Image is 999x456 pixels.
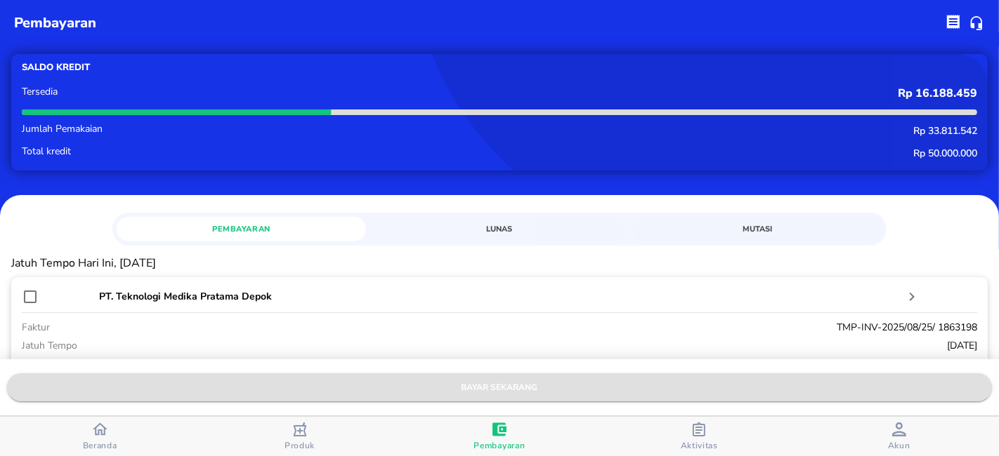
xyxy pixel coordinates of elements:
[99,289,904,304] p: PT. Teknologi Medika Pratama Depok
[599,417,799,456] button: Aktivitas
[420,320,977,335] p: TMP-INV-2025/08/25/ 1863198
[22,338,420,353] p: jatuh tempo
[22,61,499,74] p: Saldo kredit
[641,222,875,236] span: Mutasi
[18,380,981,395] span: bayar sekarang
[474,440,525,451] span: Pembayaran
[125,222,358,236] span: Pembayaran
[112,213,887,241] div: simple tabs
[7,373,992,401] button: bayar sekarang
[383,222,616,236] span: Lunas
[420,87,977,100] p: Rp 16.188.459
[799,417,999,456] button: Akun
[420,338,977,353] p: [DATE]
[420,124,977,138] p: Rp 33.811.542
[633,217,883,241] a: Mutasi
[22,87,420,97] p: Tersedia
[285,440,315,451] span: Produk
[117,217,367,241] a: Pembayaran
[400,417,599,456] button: Pembayaran
[681,440,718,451] span: Aktivitas
[11,257,988,270] p: Jatuh Tempo Hari Ini, [DATE]
[374,217,625,241] a: Lunas
[22,147,420,156] p: Total kredit
[888,440,910,451] span: Akun
[83,440,117,451] span: Beranda
[22,320,420,335] p: faktur
[420,147,977,160] p: Rp 50.000.000
[14,13,96,34] p: pembayaran
[200,417,399,456] button: Produk
[22,124,420,134] p: Jumlah Pemakaian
